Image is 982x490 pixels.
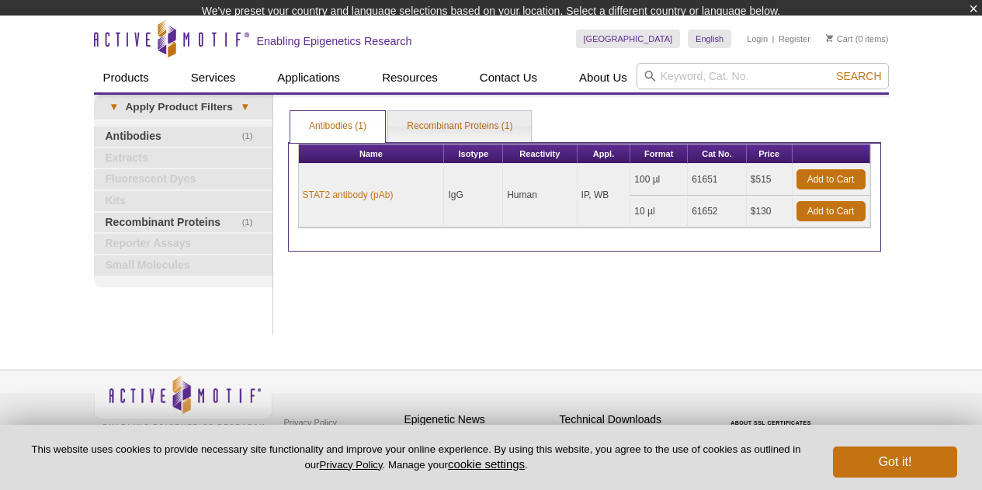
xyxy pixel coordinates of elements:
a: Applications [268,63,349,92]
span: (1) [242,213,262,233]
a: Add to Cart [796,169,866,189]
a: Privacy Policy [280,411,341,434]
a: Small Molecules [94,255,272,276]
img: Change Here [519,12,560,48]
span: (1) [242,127,262,147]
td: 100 µl [630,164,688,196]
a: Register [779,33,810,44]
a: About Us [570,63,637,92]
h2: Enabling Epigenetics Research [257,34,412,48]
a: ABOUT SSL CERTIFICATES [730,420,811,426]
h4: Technical Downloads [560,413,707,426]
td: $515 [747,164,793,196]
td: 61651 [688,164,747,196]
a: Cart [826,33,853,44]
li: | [772,30,775,48]
td: 10 µl [630,196,688,228]
a: Reporter Assays [94,234,272,254]
a: Fluorescent Dyes [94,169,272,189]
a: Login [747,33,768,44]
a: Recombinant Proteins (1) [388,111,531,142]
a: Privacy Policy [319,459,382,471]
a: STAT2 antibody (pAb) [303,188,394,202]
th: Cat No. [688,144,747,164]
img: Active Motif, [94,370,272,433]
td: IP, WB [578,164,631,228]
th: Isotype [444,144,503,164]
span: ▾ [233,100,257,114]
span: Search [836,70,881,82]
a: Kits [94,191,272,211]
td: $130 [747,196,793,228]
th: Format [630,144,688,164]
table: Click to Verify - This site chose Symantec SSL for secure e-commerce and confidential communicati... [715,398,831,432]
th: Reactivity [503,144,577,164]
a: Extracts [94,148,272,169]
th: Name [299,144,445,164]
img: Your Cart [826,34,833,42]
th: Appl. [578,144,631,164]
button: Got it! [833,447,957,478]
td: 61652 [688,196,747,228]
a: Add to Cart [796,201,866,221]
input: Keyword, Cat. No. [637,63,889,89]
button: cookie settings [448,457,525,471]
td: Human [503,164,577,228]
a: Contact Us [470,63,547,92]
span: ▾ [102,100,126,114]
a: English [688,30,731,48]
p: This website uses cookies to provide necessary site functionality and improve your online experie... [25,443,807,472]
li: (0 items) [826,30,889,48]
a: [GEOGRAPHIC_DATA] [576,30,681,48]
td: IgG [444,164,503,228]
h4: Epigenetic News [404,413,552,426]
a: ▾Apply Product Filters▾ [94,95,272,120]
a: Services [182,63,245,92]
button: Search [831,69,886,83]
a: Antibodies (1) [290,111,385,142]
a: Resources [373,63,447,92]
th: Price [747,144,793,164]
a: Products [94,63,158,92]
a: (1)Antibodies [94,127,272,147]
a: (1)Recombinant Proteins [94,213,272,233]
